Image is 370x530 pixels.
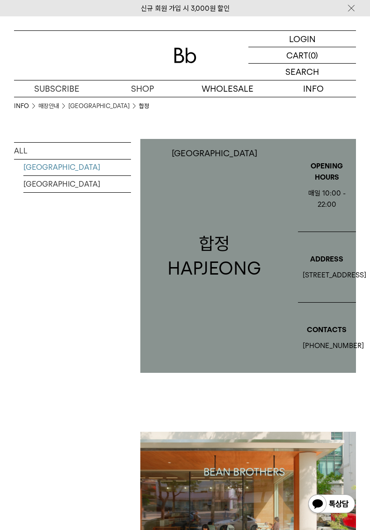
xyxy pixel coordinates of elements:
[285,64,319,80] p: SEARCH
[141,4,230,13] a: 신규 회원 가입 시 3,000원 할인
[303,160,351,183] p: OPENING HOURS
[14,143,131,159] a: ALL
[167,256,261,281] p: HAPJEONG
[289,31,316,47] p: LOGIN
[23,176,131,192] a: [GEOGRAPHIC_DATA]
[68,102,130,111] a: [GEOGRAPHIC_DATA]
[23,159,131,175] a: [GEOGRAPHIC_DATA]
[174,48,196,63] img: 로고
[308,47,318,63] p: (0)
[303,324,351,335] p: CONTACTS
[303,340,351,351] div: [PHONE_NUMBER]
[286,47,308,63] p: CART
[270,80,356,97] p: INFO
[303,188,351,210] div: 매일 10:00 - 22:00
[172,148,257,158] p: [GEOGRAPHIC_DATA]
[248,47,356,64] a: CART (0)
[100,80,185,97] a: SHOP
[14,80,100,97] a: SUBSCRIBE
[303,254,351,265] p: ADDRESS
[38,102,59,111] a: 매장안내
[307,494,356,516] img: 카카오톡 채널 1:1 채팅 버튼
[185,80,271,97] p: WHOLESALE
[139,102,149,111] li: 합정
[303,269,351,281] div: [STREET_ADDRESS]
[167,231,261,256] p: 합정
[14,102,38,111] li: INFO
[248,31,356,47] a: LOGIN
